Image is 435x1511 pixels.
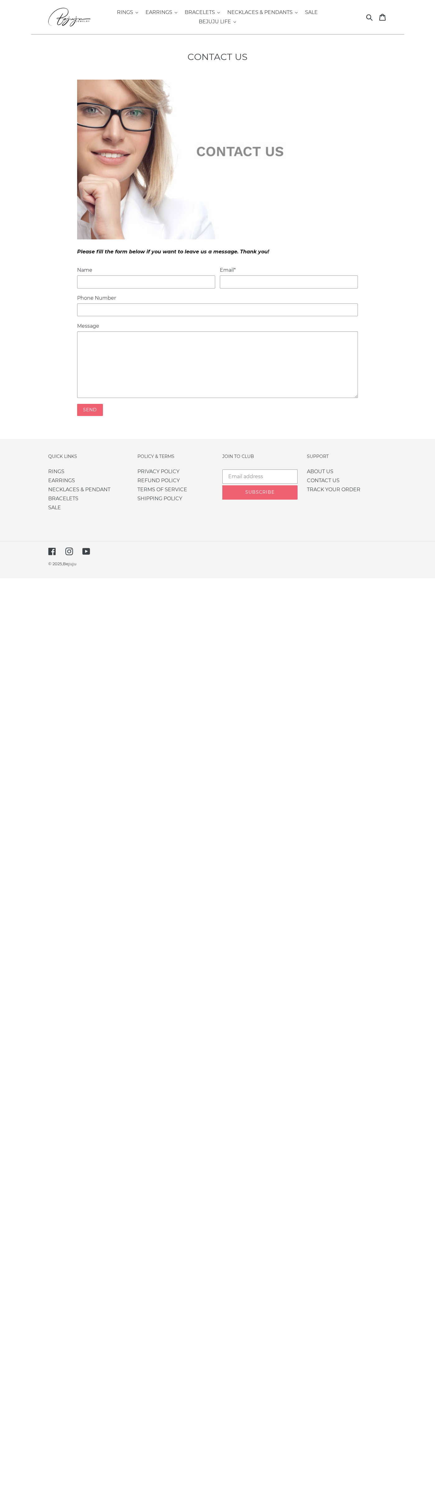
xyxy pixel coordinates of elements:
a: RINGS [48,469,64,474]
a: NECKLACES & PENDANT [48,487,110,492]
a: CONTACT US [307,478,340,483]
a: BRACELETS [48,496,78,501]
a: TRACK YOUR ORDER [307,487,360,492]
label: Phone Number [77,294,358,302]
a: ABOUT US [307,469,333,474]
button: EARRINGS [142,8,180,17]
button: Subscribe [222,485,298,500]
a: SHIPPING POLICY [137,496,182,501]
p: QUICK LINKS [48,453,120,460]
label: Email [220,266,358,274]
img: Bejuju [48,8,97,26]
p: POLICY & TERMS [137,453,197,460]
p: JOIN TO CLUB [222,453,298,460]
span: RINGS [117,9,133,16]
a: EARRINGS [48,478,75,483]
button: RINGS [114,8,141,17]
a: SALE [302,8,321,17]
button: BRACELETS [182,8,223,17]
a: TERMS OF SERVICE [137,487,187,492]
h1: CONTACT US [77,52,358,62]
a: PRIVACY POLICY [137,469,179,474]
span: SALE [305,9,318,16]
a: SALE [48,505,61,511]
label: Message [77,322,358,330]
span: BRACELETS [185,9,215,16]
small: © 2025, [48,561,76,566]
a: Bejuju [63,561,76,566]
span: Subscribe [245,489,275,495]
p: SUPPORT [307,453,360,460]
em: Please fill the form below if you want to leave us a message. Thank you! [77,249,269,255]
button: BEJUJU LIFE [196,17,239,26]
span: NECKLACES & PENDANTS [227,9,293,16]
label: Name [77,266,215,274]
span: EARRINGS [146,9,172,16]
input: Send [77,404,103,416]
span: BEJUJU LIFE [199,19,231,25]
a: REFUND POLICY [137,478,180,483]
input: Email address [222,469,298,484]
button: NECKLACES & PENDANTS [224,8,301,17]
